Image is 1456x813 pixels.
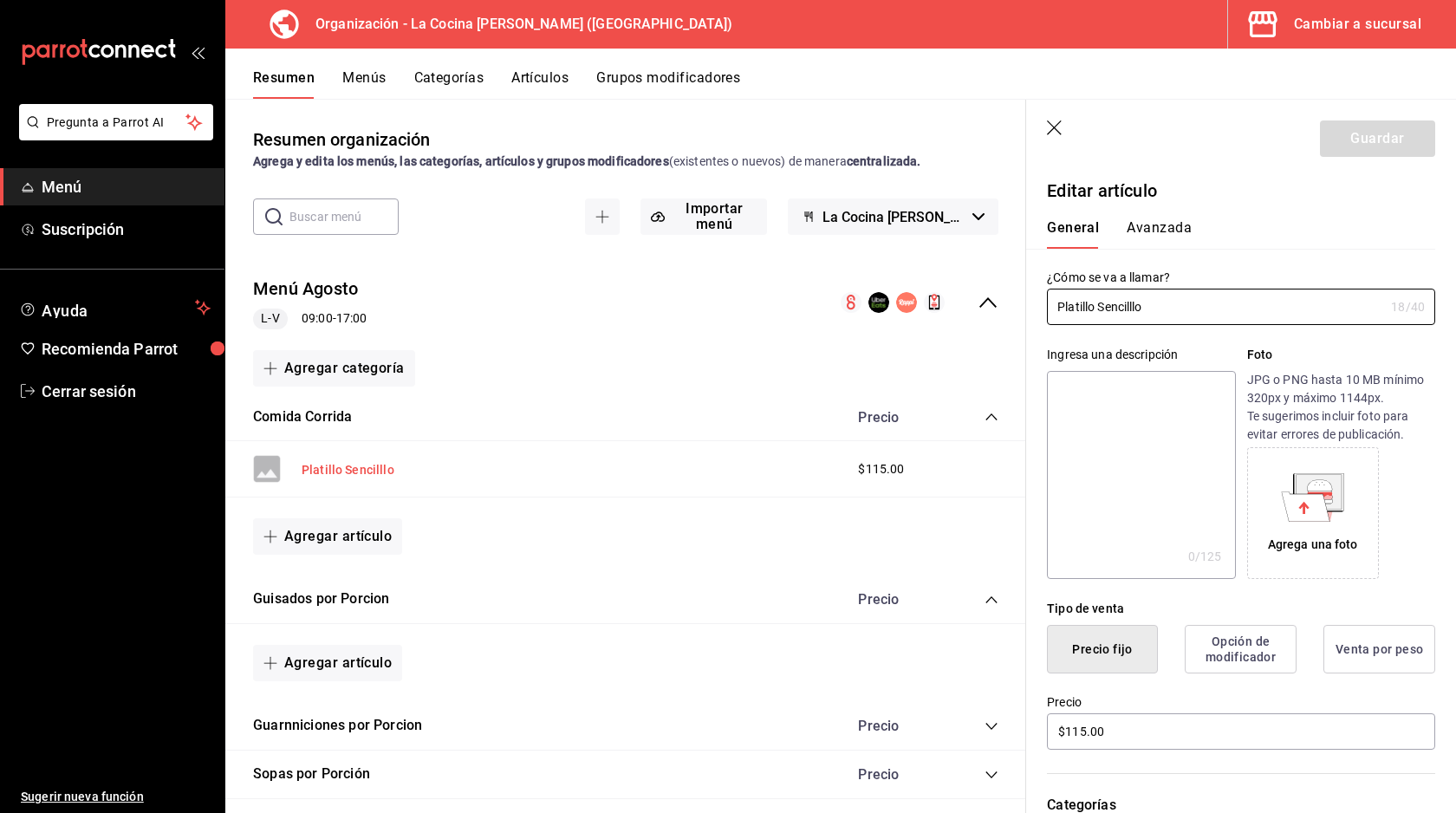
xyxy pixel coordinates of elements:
[985,719,998,733] button: collapse-category-row
[253,127,431,153] div: Resumen organización
[191,45,205,59] button: open_drawer_menu
[253,716,422,736] button: Guarnniciones por Porcion
[841,718,952,734] div: Precio
[1127,219,1192,249] button: Avanzada
[1047,219,1099,249] button: General
[253,350,415,387] button: Agregar categoría
[253,276,358,302] button: Menú Agosto
[1247,371,1435,444] p: JPG o PNG hasta 10 MB mínimo 320px y máximo 1144px. Te sugerimos incluir foto para evitar errores...
[253,309,367,329] div: 09:00 - 17:00
[302,461,394,478] button: Platillo Sencilllo
[858,460,904,478] span: $115.00
[253,153,998,171] div: (existentes o nuevos) de manera
[841,409,952,426] div: Precio
[47,114,186,132] span: Pregunta a Parrot AI
[12,126,213,144] a: Pregunta a Parrot AI
[822,209,965,225] span: La Cocina [PERSON_NAME]
[254,309,286,328] span: L-V
[42,175,211,198] span: Menú
[253,69,1456,99] div: navigation tabs
[21,788,211,806] span: Sugerir nueva función
[985,768,998,782] button: collapse-category-row
[225,263,1026,343] div: collapse-menu-row
[414,69,484,99] button: Categorías
[788,198,998,235] button: La Cocina [PERSON_NAME]
[289,199,399,234] input: Buscar menú
[1047,600,1435,618] div: Tipo de venta
[1047,625,1158,673] button: Precio fijo
[1047,271,1435,283] label: ¿Cómo se va a llamar?
[1251,452,1375,575] div: Agrega una foto
[1047,713,1435,750] input: $0.00
[511,69,569,99] button: Artículos
[1188,548,1222,565] div: 0 /125
[1047,696,1435,708] label: Precio
[42,297,188,318] span: Ayuda
[302,14,733,35] h3: Organización - La Cocina [PERSON_NAME] ([GEOGRAPHIC_DATA])
[596,69,740,99] button: Grupos modificadores
[253,407,352,427] button: Comida Corrida
[42,380,211,403] span: Cerrar sesión
[253,69,315,99] button: Resumen
[253,764,370,784] button: Sopas por Porción
[19,104,213,140] button: Pregunta a Parrot AI
[1268,536,1358,554] div: Agrega una foto
[42,218,211,241] span: Suscripción
[1247,346,1435,364] p: Foto
[253,154,669,168] strong: Agrega y edita los menús, las categorías, artículos y grupos modificadores
[847,154,921,168] strong: centralizada.
[342,69,386,99] button: Menús
[1294,12,1421,36] div: Cambiar a sucursal
[42,337,211,361] span: Recomienda Parrot
[1047,346,1235,364] div: Ingresa una descripción
[985,593,998,607] button: collapse-category-row
[640,198,767,235] button: Importar menú
[1391,298,1425,315] div: 18 /40
[1047,219,1414,249] div: navigation tabs
[985,410,998,424] button: collapse-category-row
[253,518,402,555] button: Agregar artículo
[841,766,952,783] div: Precio
[1185,625,1297,673] button: Opción de modificador
[253,645,402,681] button: Agregar artículo
[253,589,389,609] button: Guisados por Porcion
[1047,178,1435,204] p: Editar artículo
[841,591,952,608] div: Precio
[1323,625,1435,673] button: Venta por peso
